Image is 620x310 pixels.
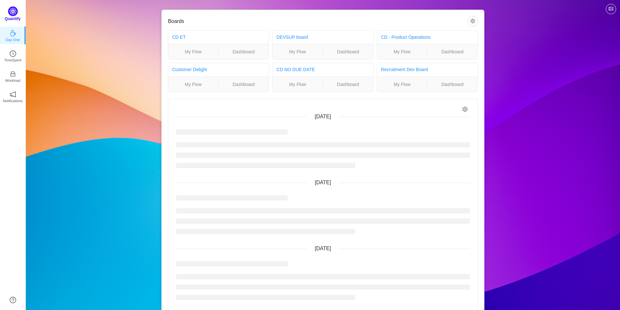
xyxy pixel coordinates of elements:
a: My Flow [377,48,427,55]
a: My Flow [273,81,323,88]
a: icon: coffeeDay One [10,32,16,38]
i: icon: coffee [10,30,16,37]
a: My Flow [168,48,218,55]
a: icon: clock-circleTimeSpent [10,52,16,59]
a: Dashboard [219,48,269,55]
a: Recruitment Dev Board [381,67,428,72]
a: Dashboard [427,48,478,55]
a: icon: inboxWorkload [10,73,16,79]
a: My Flow [273,48,323,55]
a: icon: notificationNotifications [10,93,16,100]
p: Workload [5,78,20,83]
a: icon: question-circle [10,297,16,303]
a: Customer Delight [172,67,207,72]
img: Quantify [8,6,18,16]
p: Quantify [5,16,21,22]
a: Dashboard [323,48,373,55]
i: icon: inbox [10,71,16,77]
a: CD ET [172,35,186,40]
p: Notifications [3,98,23,104]
a: DEVSUP board [276,35,308,40]
a: Dashboard [427,81,478,88]
a: Dashboard [323,81,373,88]
i: icon: setting [462,107,468,112]
a: My Flow [168,81,218,88]
i: icon: clock-circle [10,50,16,57]
button: icon: picture [606,4,616,14]
p: Day One [5,37,20,43]
a: My Flow [377,81,427,88]
a: CD NO DUE DATE [276,67,315,72]
h3: Boards [168,18,468,25]
a: CD - Product Operations [381,35,430,40]
span: [DATE] [315,114,331,119]
span: [DATE] [315,180,331,185]
button: icon: setting [468,16,478,27]
i: icon: notification [10,91,16,98]
span: [DATE] [315,246,331,251]
a: Dashboard [219,81,269,88]
p: TimeSpent [4,57,22,63]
